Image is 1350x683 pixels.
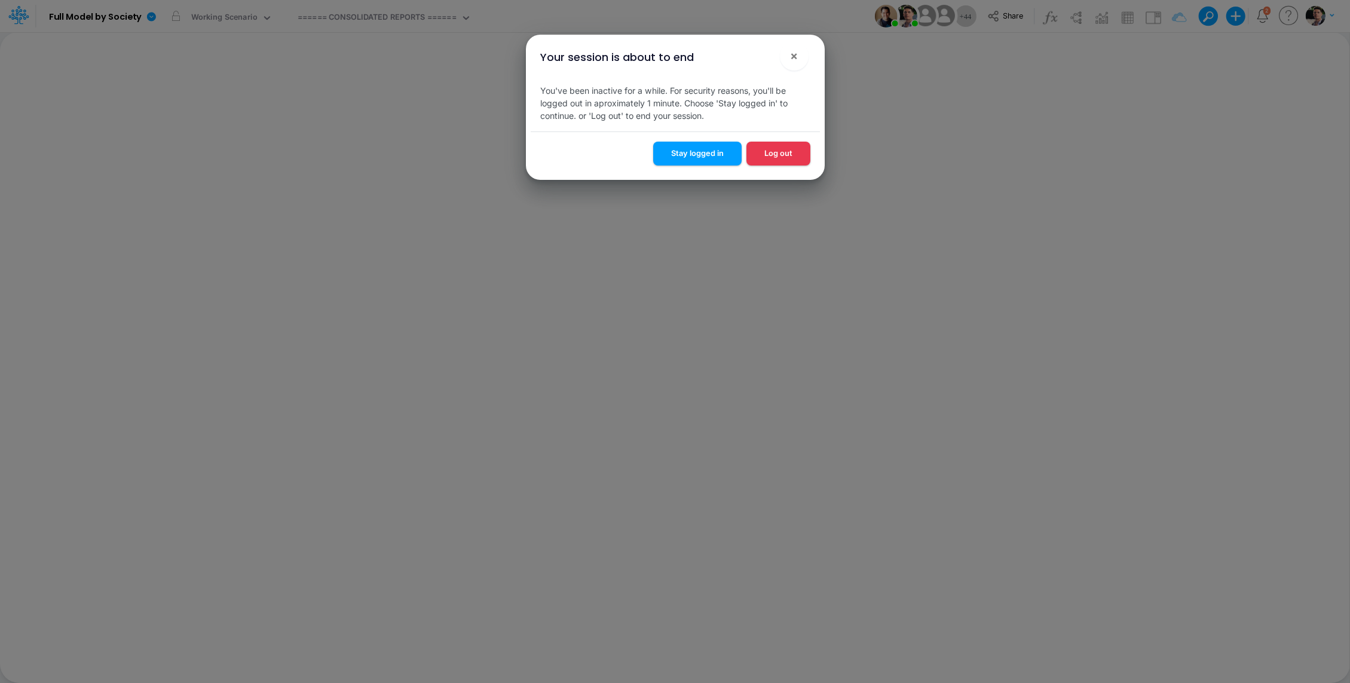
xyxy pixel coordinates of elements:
div: Your session is about to end [540,49,694,65]
button: Stay logged in [653,142,742,165]
div: You've been inactive for a while. For security reasons, you'll be logged out in aproximately 1 mi... [531,75,820,131]
button: Close [780,42,809,71]
span: × [790,48,798,63]
button: Log out [746,142,810,165]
